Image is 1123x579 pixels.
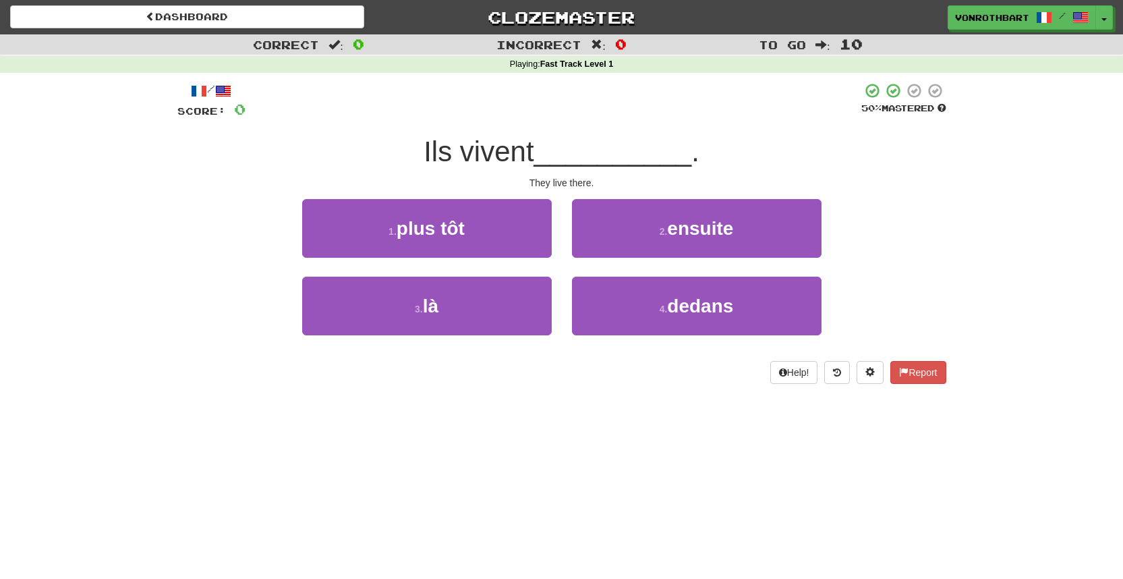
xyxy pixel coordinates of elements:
[302,277,552,335] button: 3.là
[572,277,822,335] button: 4.dedans
[861,103,946,115] div: Mastered
[353,36,364,52] span: 0
[861,103,882,113] span: 50 %
[424,136,534,167] span: Ils vivent
[572,199,822,258] button: 2.ensuite
[384,5,739,29] a: Clozemaster
[840,36,863,52] span: 10
[691,136,699,167] span: .
[177,176,946,190] div: They live there.
[388,226,397,237] small: 1 .
[534,136,692,167] span: __________
[824,361,850,384] button: Round history (alt+y)
[253,38,319,51] span: Correct
[397,218,465,239] span: plus tôt
[815,39,830,51] span: :
[660,304,668,314] small: 4 .
[540,59,614,69] strong: Fast Track Level 1
[496,38,581,51] span: Incorrect
[415,304,423,314] small: 3 .
[759,38,806,51] span: To go
[770,361,818,384] button: Help!
[591,39,606,51] span: :
[302,199,552,258] button: 1.plus tôt
[667,296,733,316] span: dedans
[1059,11,1066,20] span: /
[890,361,946,384] button: Report
[615,36,627,52] span: 0
[177,105,226,117] span: Score:
[234,101,246,117] span: 0
[423,296,438,316] span: là
[948,5,1096,30] a: VonRothbart /
[660,226,668,237] small: 2 .
[955,11,1029,24] span: VonRothbart
[667,218,733,239] span: ensuite
[10,5,364,28] a: Dashboard
[328,39,343,51] span: :
[177,82,246,99] div: /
